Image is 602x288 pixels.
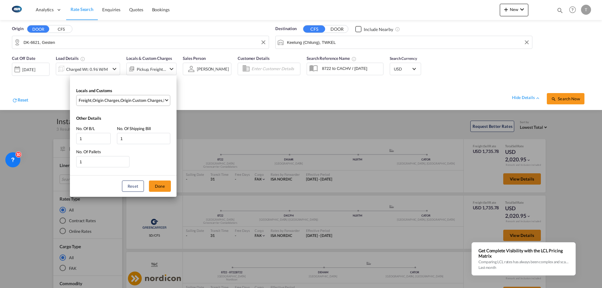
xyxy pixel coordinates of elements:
[76,126,95,131] span: No. Of B/L
[92,97,119,103] div: Origin Charges
[79,97,164,103] span: , , ,
[76,156,129,167] input: No. Of Pallets
[76,133,111,144] input: No. Of B/L
[79,97,92,103] div: Freight
[117,126,151,131] span: No. Of Shipping Bill
[76,116,101,121] span: Other Details
[76,95,170,106] md-select: Select Locals and Customs: Freight, Origin Charges, Origin Custom Charges, Pickup Charges
[76,149,101,154] span: No. Of Pallets
[120,97,162,103] div: Origin Custom Charges
[117,133,170,144] input: No. Of Shipping Bill
[149,181,171,192] button: Done
[163,97,191,103] div: Pickup Charges
[122,181,144,192] button: Reset
[76,88,112,93] span: Locals and Customs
